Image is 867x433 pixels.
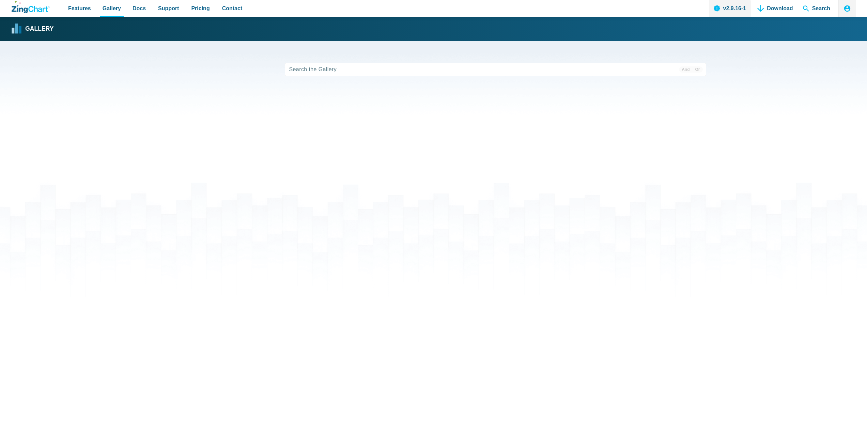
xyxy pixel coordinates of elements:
strong: Gallery [25,26,53,32]
span: Docs [133,4,146,13]
a: ZingChart Logo. Click to return to the homepage [12,1,50,13]
span: Support [158,4,179,13]
span: And [679,66,692,73]
span: Gallery [103,4,121,13]
span: Features [68,4,91,13]
input: Search the Gallery [285,63,706,76]
a: Gallery [12,24,53,34]
span: Or [692,66,702,73]
span: Contact [222,4,243,13]
span: Pricing [191,4,210,13]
